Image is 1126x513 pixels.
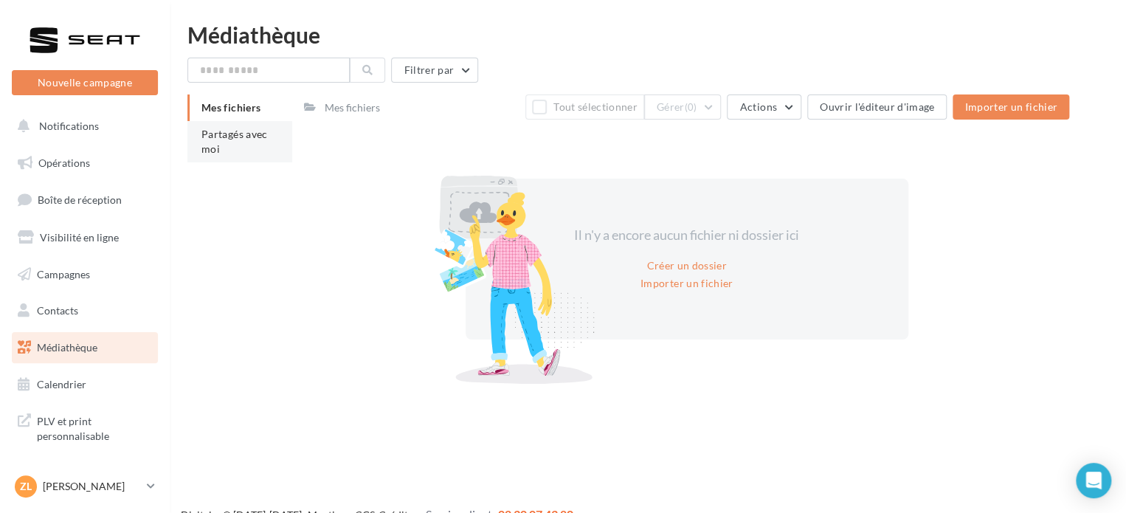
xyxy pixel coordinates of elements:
[807,94,947,120] button: Ouvrir l'éditeur d'image
[9,369,161,400] a: Calendrier
[739,100,776,113] span: Actions
[525,94,643,120] button: Tout sélectionner
[391,58,478,83] button: Filtrer par
[37,267,90,280] span: Campagnes
[37,341,97,354] span: Médiathèque
[574,227,799,243] span: Il n'y a encore aucun fichier ni dossier ici
[635,275,739,292] button: Importer un fichier
[964,100,1057,113] span: Importer un fichier
[40,231,119,244] span: Visibilité en ligne
[37,411,152,443] span: PLV et print personnalisable
[640,257,733,275] button: Créer un dossier
[685,101,697,113] span: (0)
[9,259,161,290] a: Campagnes
[9,222,161,253] a: Visibilité en ligne
[38,156,90,169] span: Opérations
[727,94,801,120] button: Actions
[953,94,1069,120] button: Importer un fichier
[201,101,260,114] span: Mes fichiers
[38,193,122,206] span: Boîte de réception
[20,479,32,494] span: Zl
[9,405,161,449] a: PLV et print personnalisable
[9,332,161,363] a: Médiathèque
[325,100,380,115] div: Mes fichiers
[37,378,86,390] span: Calendrier
[12,472,158,500] a: Zl [PERSON_NAME]
[9,184,161,216] a: Boîte de réception
[187,24,1108,46] div: Médiathèque
[37,304,78,317] span: Contacts
[1076,463,1111,498] div: Open Intercom Messenger
[9,111,155,142] button: Notifications
[9,295,161,326] a: Contacts
[43,479,141,494] p: [PERSON_NAME]
[201,128,268,155] span: Partagés avec moi
[644,94,722,120] button: Gérer(0)
[9,148,161,179] a: Opérations
[39,120,99,132] span: Notifications
[12,70,158,95] button: Nouvelle campagne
